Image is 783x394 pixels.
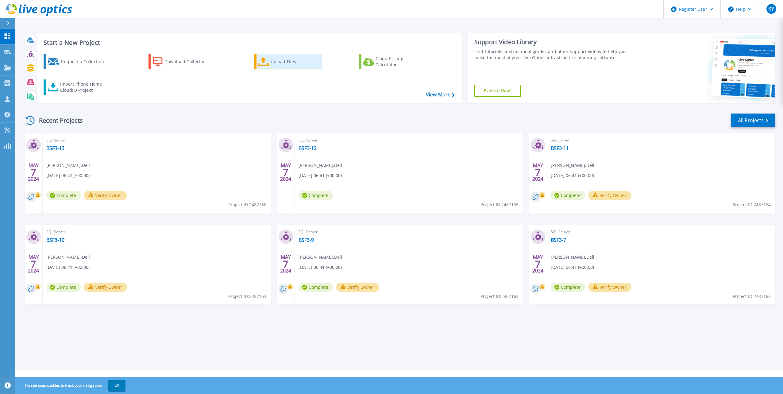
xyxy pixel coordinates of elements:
div: MAY 2024 [532,253,544,275]
div: Support Video Library [474,38,633,46]
a: Explore Now! [474,85,521,97]
div: MAY 2024 [532,161,544,183]
div: Cloud Pricing Calculator [376,56,425,68]
span: Project ID: 2487163 [228,293,266,300]
a: BSF3-12 [299,145,317,151]
a: View More [426,92,454,98]
div: Request a Collection [61,56,110,68]
span: SQL Server [46,137,267,144]
span: SQL Server [46,229,267,235]
span: [PERSON_NAME] , Dell [299,254,342,261]
a: Upload Files [254,54,322,69]
span: Complete [299,283,333,292]
span: 7 [535,261,541,267]
span: [DATE] 06:41 (+00:00) [299,264,342,271]
span: 7 [31,170,36,175]
a: BSF3-9 [299,237,314,243]
div: MAY 2024 [28,161,39,183]
span: SQL Server [299,137,519,144]
div: MAY 2024 [280,253,291,275]
button: Verify Owner [84,283,127,292]
span: Complete [551,191,585,200]
h3: Start a New Project [44,39,454,46]
a: All Projects [731,114,775,127]
span: Project ID: 2487165 [480,201,519,208]
span: This site uses cookies to track your navigation. [17,380,125,391]
span: Project ID: 2487166 [228,201,266,208]
div: Find tutorials, instructional guides and other support videos to help you make the most of your L... [474,48,633,61]
span: 7 [283,261,288,267]
span: [PERSON_NAME] , Dell [299,162,342,169]
span: [DATE] 06:41 (+00:00) [551,172,594,179]
span: Complete [299,191,333,200]
div: Recent Projects [24,113,91,128]
span: [DATE] 06:41 (+00:00) [551,264,594,271]
span: Project ID: 2487162 [480,293,519,300]
span: Complete [551,283,585,292]
div: Import Phone Home CloudIQ Project [60,81,108,93]
a: Cloud Pricing Calculator [359,54,427,69]
span: 7 [535,170,541,175]
button: Verify Owner [588,191,631,200]
span: [PERSON_NAME] , Dell [551,254,594,261]
span: [DATE] 06:41 (+00:00) [46,172,90,179]
button: Verify Owner [84,191,127,200]
div: Download Collector [164,56,214,68]
span: Project ID: 2487160 [733,293,771,300]
a: BSF3-10 [46,237,64,243]
span: SQL Server [551,137,772,144]
div: Upload Files [271,56,320,68]
span: [DATE] 06:41 (+00:00) [46,264,90,271]
button: Verify Owner [588,283,631,292]
span: [PERSON_NAME] , Dell [46,254,90,261]
div: MAY 2024 [280,161,291,183]
span: SQL Server [299,229,519,235]
span: [DATE] 06:41 (+00:00) [299,172,342,179]
span: [PERSON_NAME] , Dell [46,162,90,169]
span: Complete [46,283,81,292]
a: Download Collector [148,54,217,69]
button: Verify Owner [336,283,379,292]
span: 7 [31,261,36,267]
a: BSF3-7 [551,237,566,243]
button: OK [108,380,125,391]
span: [PERSON_NAME] , Dell [551,162,594,169]
div: MAY 2024 [28,253,39,275]
a: Request a Collection [44,54,112,69]
a: BSF3-13 [46,145,64,151]
a: BSF3-11 [551,145,569,151]
span: Project ID: 2487164 [733,201,771,208]
span: Complete [46,191,81,200]
span: 7 [283,170,288,175]
span: SQL Server [551,229,772,235]
span: KY [768,6,774,11]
